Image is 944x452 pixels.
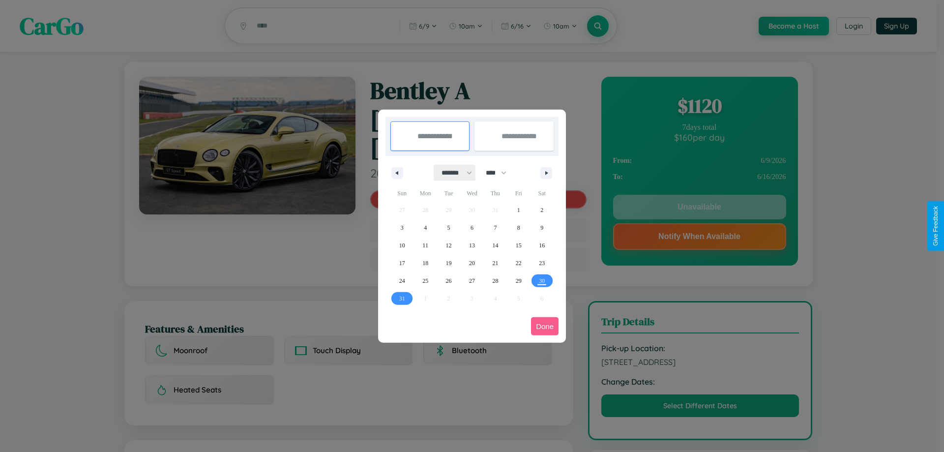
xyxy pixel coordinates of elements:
button: 4 [413,219,437,237]
span: 5 [447,219,450,237]
span: 2 [540,201,543,219]
span: Mon [413,185,437,201]
button: 29 [507,272,530,290]
span: 18 [422,254,428,272]
span: Wed [460,185,483,201]
button: Done [531,317,559,335]
button: 1 [507,201,530,219]
span: Sat [531,185,554,201]
button: 23 [531,254,554,272]
span: 25 [422,272,428,290]
button: 25 [413,272,437,290]
span: 17 [399,254,405,272]
button: 26 [437,272,460,290]
span: 10 [399,237,405,254]
button: 13 [460,237,483,254]
span: 24 [399,272,405,290]
button: 6 [460,219,483,237]
span: 14 [492,237,498,254]
button: 14 [484,237,507,254]
span: 12 [446,237,452,254]
button: 22 [507,254,530,272]
button: 12 [437,237,460,254]
button: 5 [437,219,460,237]
span: 3 [401,219,404,237]
span: 20 [469,254,475,272]
span: Thu [484,185,507,201]
button: 7 [484,219,507,237]
span: 9 [540,219,543,237]
button: 27 [460,272,483,290]
span: 31 [399,290,405,307]
button: 31 [390,290,413,307]
span: Sun [390,185,413,201]
button: 17 [390,254,413,272]
button: 30 [531,272,554,290]
button: 2 [531,201,554,219]
span: Tue [437,185,460,201]
button: 8 [507,219,530,237]
button: 28 [484,272,507,290]
span: 21 [492,254,498,272]
span: 28 [492,272,498,290]
button: 18 [413,254,437,272]
span: 7 [494,219,497,237]
button: 16 [531,237,554,254]
span: 6 [471,219,473,237]
button: 15 [507,237,530,254]
span: 29 [516,272,522,290]
span: 1 [517,201,520,219]
span: 19 [446,254,452,272]
button: 3 [390,219,413,237]
span: 30 [539,272,545,290]
span: 22 [516,254,522,272]
span: Fri [507,185,530,201]
button: 20 [460,254,483,272]
span: 26 [446,272,452,290]
span: 11 [422,237,428,254]
button: 10 [390,237,413,254]
button: 11 [413,237,437,254]
span: 8 [517,219,520,237]
span: 13 [469,237,475,254]
span: 23 [539,254,545,272]
button: 21 [484,254,507,272]
span: 27 [469,272,475,290]
span: 16 [539,237,545,254]
button: 19 [437,254,460,272]
button: 24 [390,272,413,290]
button: 9 [531,219,554,237]
span: 15 [516,237,522,254]
div: Give Feedback [932,206,939,246]
span: 4 [424,219,427,237]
